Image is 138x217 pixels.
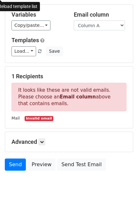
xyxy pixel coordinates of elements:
a: Preview [27,159,56,171]
div: Widget de chat [106,186,138,217]
a: Templates [11,37,39,43]
h5: Variables [11,11,64,18]
a: Load... [11,46,36,56]
a: Copy/paste... [11,20,50,30]
iframe: Chat Widget [106,186,138,217]
a: Send [5,159,26,171]
p: It looks like these are not valid emails. Please choose an above that contains emails. [11,83,126,111]
h5: Email column [74,11,126,18]
h5: Advanced [11,138,126,145]
a: Send Test Email [57,159,106,171]
button: Save [46,46,63,56]
strong: Email column [60,94,96,100]
small: Mail [11,116,20,120]
small: Invalid email [25,116,53,121]
h5: 1 Recipients [11,73,126,80]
